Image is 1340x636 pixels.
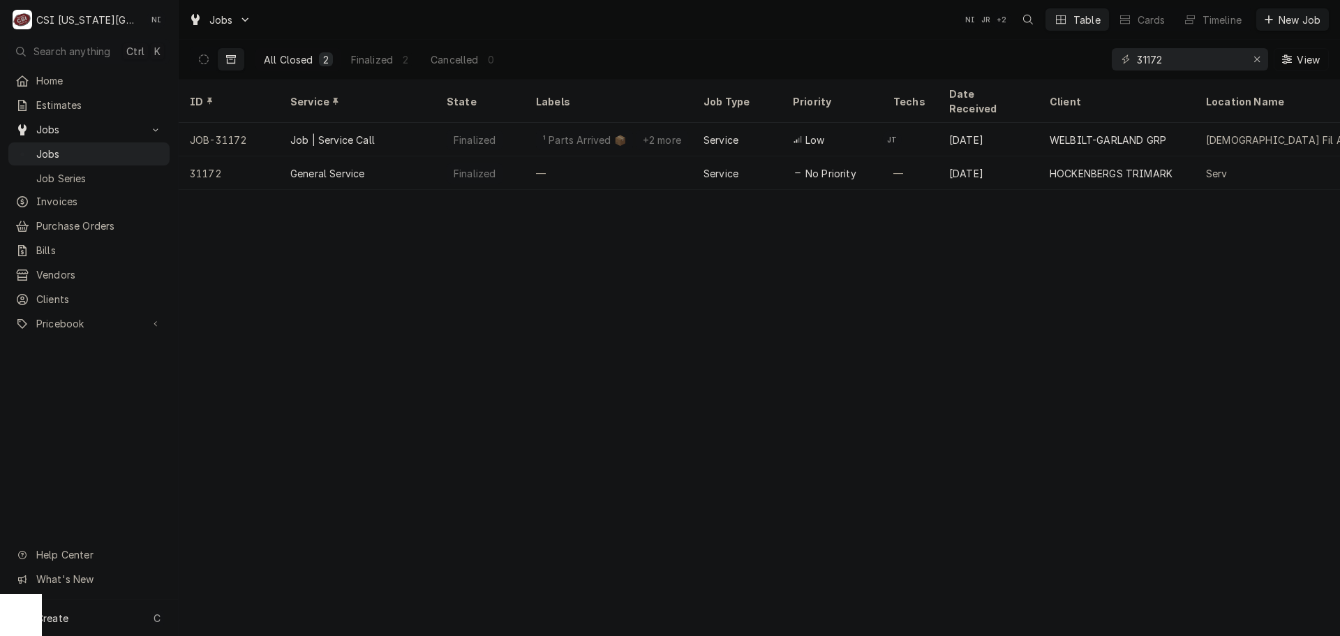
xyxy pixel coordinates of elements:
input: Keyword search [1137,48,1242,71]
div: CSI Kansas City's Avatar [13,10,32,29]
div: 2 [322,52,330,67]
div: — [882,156,938,190]
div: ¹ Parts Arrived 📦 [542,133,627,147]
a: Purchase Orders [8,214,170,237]
div: + 2 [992,10,1011,29]
div: General Service [290,166,364,181]
div: C [13,10,32,29]
div: ID [190,94,265,109]
a: Go to Jobs [183,8,257,31]
div: Jimmy Terrell's Avatar [882,130,902,149]
div: Finalized [351,52,393,67]
div: [DATE] [938,123,1038,156]
div: Date Received [949,87,1025,116]
span: Help Center [36,547,161,562]
div: Labels [536,94,681,109]
div: Client [1050,94,1181,109]
span: Jobs [36,147,163,161]
div: HOCKENBERGS TRIMARK [1050,166,1172,181]
div: 2 [401,52,410,67]
span: Bills [36,243,163,258]
a: Go to Help Center [8,543,170,566]
a: Job Series [8,167,170,190]
div: Table [1073,13,1101,27]
div: JT [882,130,902,149]
div: 31172 [179,156,279,190]
span: Create [36,612,68,624]
span: No Priority [805,166,856,181]
span: Invoices [36,194,163,209]
span: What's New [36,572,161,586]
div: Service [703,166,738,181]
a: Vendors [8,263,170,286]
span: Estimates [36,98,163,112]
a: Go to What's New [8,568,170,591]
span: Clients [36,292,163,306]
div: All Closed [264,52,313,67]
span: Pricebook [36,316,142,331]
span: View [1294,52,1323,67]
div: NI [147,10,166,29]
div: Job Type [703,94,770,109]
div: CSI [US_STATE][GEOGRAPHIC_DATA] [36,13,139,27]
span: C [154,611,161,626]
div: Serv [1206,166,1228,181]
div: Service [290,94,422,109]
span: Home [36,73,163,88]
div: 0 [487,52,496,67]
a: Invoices [8,190,170,213]
span: Jobs [209,13,233,27]
span: Ctrl [126,44,144,59]
div: Finalized [452,166,497,181]
div: Timeline [1203,13,1242,27]
button: Erase input [1246,48,1268,71]
div: NI [960,10,980,29]
a: Go to Pricebook [8,312,170,335]
button: Open search [1017,8,1039,31]
div: WELBILT-GARLAND GRP [1050,133,1166,147]
span: Purchase Orders [36,219,163,233]
a: Estimates [8,94,170,117]
a: Clients [8,288,170,311]
span: Job Series [36,171,163,186]
span: Low [805,133,824,147]
div: Nate Ingram's Avatar [960,10,980,29]
div: Priority [793,94,868,109]
div: Finalized [452,133,497,147]
div: Cards [1138,13,1166,27]
span: K [154,44,161,59]
div: JR [976,10,996,29]
span: New Job [1276,13,1323,27]
span: Jobs [36,122,142,137]
div: Techs [893,94,927,109]
div: [DATE] [938,156,1038,190]
div: JOB-31172 [179,123,279,156]
a: Bills [8,239,170,262]
a: Go to Jobs [8,118,170,141]
button: New Job [1256,8,1329,31]
div: Cancelled [431,52,478,67]
span: Search anything [33,44,110,59]
span: Vendors [36,267,163,282]
button: Search anythingCtrlK [8,39,170,64]
div: Jessica Rentfro's Avatar [976,10,996,29]
button: View [1274,48,1329,71]
div: Job | Service Call [290,133,375,147]
div: Nate Ingram's Avatar [147,10,166,29]
a: Home [8,69,170,92]
div: — [525,156,692,190]
a: Jobs [8,142,170,165]
div: State [447,94,514,109]
div: Service [703,133,738,147]
div: +2 more [641,133,683,147]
